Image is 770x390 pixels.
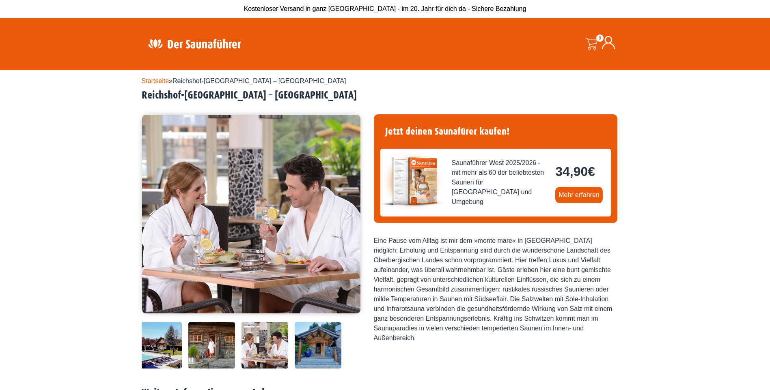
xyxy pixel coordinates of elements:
button: Next [343,206,363,226]
span: 0 [596,34,604,42]
img: der-saunafuehrer-2025-west.jpg [380,149,445,214]
span: € [588,164,595,179]
span: » [142,77,346,84]
button: Previous [150,206,170,226]
span: Reichshof-[GEOGRAPHIC_DATA] – [GEOGRAPHIC_DATA] [173,77,346,84]
h2: Reichshof-[GEOGRAPHIC_DATA] – [GEOGRAPHIC_DATA] [142,89,629,102]
a: Startseite [142,77,169,84]
span: Kostenloser Versand in ganz [GEOGRAPHIC_DATA] - im 20. Jahr für dich da - Sichere Bezahlung [244,5,526,12]
bdi: 34,90 [555,164,595,179]
div: Eine Pause vom Alltag ist mir dem »monte mare« in [GEOGRAPHIC_DATA] möglich: Erholung und Entspan... [374,236,617,343]
a: Mehr erfahren [555,187,603,203]
span: Saunaführer West 2025/2026 - mit mehr als 60 der beliebtesten Saunen für [GEOGRAPHIC_DATA] und Um... [452,158,549,207]
h4: Jetzt deinen Saunafürer kaufen! [380,121,611,142]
